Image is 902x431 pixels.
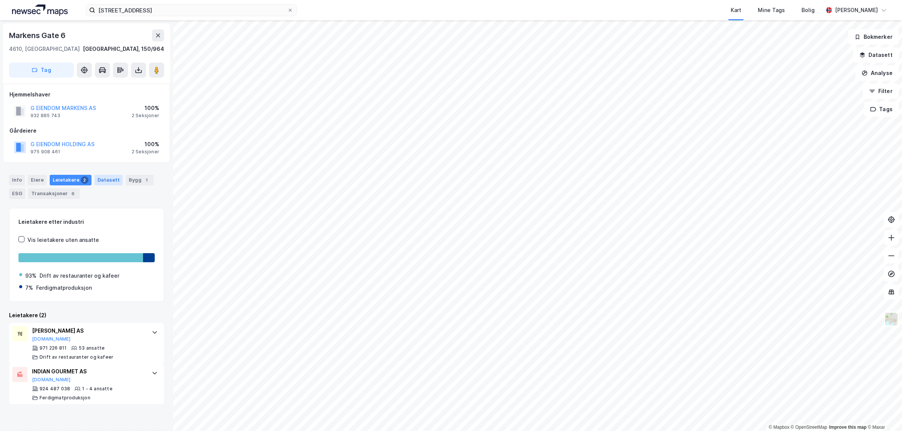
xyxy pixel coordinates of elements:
div: Datasett [94,175,123,185]
div: INDIAN GOURMET AS [32,367,144,376]
div: [PERSON_NAME] [835,6,878,15]
div: Leietakere etter industri [18,217,155,226]
div: Mine Tags [758,6,785,15]
div: Vis leietakere uten ansatte [27,235,99,245]
a: OpenStreetMap [791,425,827,430]
button: Tag [9,63,74,78]
div: 924 487 038 [40,386,70,392]
div: Bolig [801,6,815,15]
div: Eiere [28,175,47,185]
div: 6 [69,190,77,197]
div: Leietakere (2) [9,311,164,320]
div: Kart [731,6,741,15]
input: Søk på adresse, matrikkel, gårdeiere, leietakere eller personer [95,5,287,16]
div: Transaksjoner [28,188,80,199]
button: [DOMAIN_NAME] [32,377,71,383]
div: Hjemmelshaver [9,90,164,99]
div: 1 [143,176,151,184]
div: Leietakere [50,175,91,185]
div: [GEOGRAPHIC_DATA], 150/964 [83,44,164,53]
div: 100% [132,140,159,149]
div: 53 ansatte [79,345,105,351]
button: Datasett [853,47,899,63]
a: Mapbox [769,425,789,430]
div: Kontrollprogram for chat [864,395,902,431]
button: Filter [863,84,899,99]
div: 4610, [GEOGRAPHIC_DATA] [9,44,80,53]
img: logo.a4113a55bc3d86da70a041830d287a7e.svg [12,5,68,16]
div: Gårdeiere [9,126,164,135]
div: 1 - 4 ansatte [82,386,113,392]
div: 7% [25,283,33,292]
div: Drift av restauranter og kafeer [40,271,119,280]
div: Bygg [126,175,154,185]
div: Drift av restauranter og kafeer [40,354,113,360]
div: 93% [25,271,37,280]
button: Tags [864,102,899,117]
div: Ferdigmatproduksjon [36,283,92,292]
div: 932 885 743 [30,113,60,119]
div: [PERSON_NAME] AS [32,326,144,335]
div: 2 Seksjoner [132,149,159,155]
div: 100% [132,104,159,113]
button: [DOMAIN_NAME] [32,336,71,342]
iframe: Chat Widget [864,395,902,431]
button: Bokmerker [848,29,899,44]
div: Markens Gate 6 [9,29,67,41]
a: Improve this map [829,425,867,430]
div: Ferdigmatproduksjon [40,395,90,401]
button: Analyse [855,66,899,81]
div: 2 Seksjoner [132,113,159,119]
div: 975 908 461 [30,149,60,155]
div: ESG [9,188,25,199]
img: Z [884,312,899,326]
div: 971 226 811 [40,345,67,351]
div: Info [9,175,25,185]
div: 2 [81,176,88,184]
